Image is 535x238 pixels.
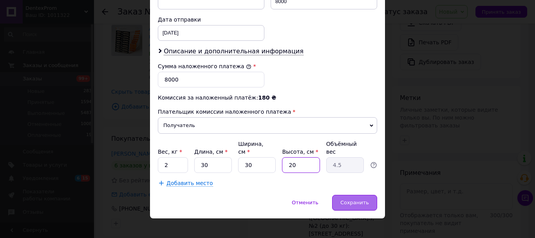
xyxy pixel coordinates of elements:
span: Описание и дополнительная информация [164,47,304,55]
label: Вес, кг [158,149,182,155]
div: Объёмный вес [326,140,364,156]
div: Дата отправки [158,16,264,24]
span: Сохранить [340,200,369,205]
div: Комиссия за наложенный платёж: [158,94,377,102]
span: Плательщик комиссии наложенного платежа [158,109,291,115]
span: Отменить [292,200,318,205]
span: 180 ₴ [258,94,276,101]
label: Высота, см [282,149,318,155]
label: Ширина, см [238,141,263,155]
label: Сумма наложенного платежа [158,63,251,69]
label: Длина, см [194,149,228,155]
span: Получатель [158,117,377,134]
span: Добавить место [166,180,213,187]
